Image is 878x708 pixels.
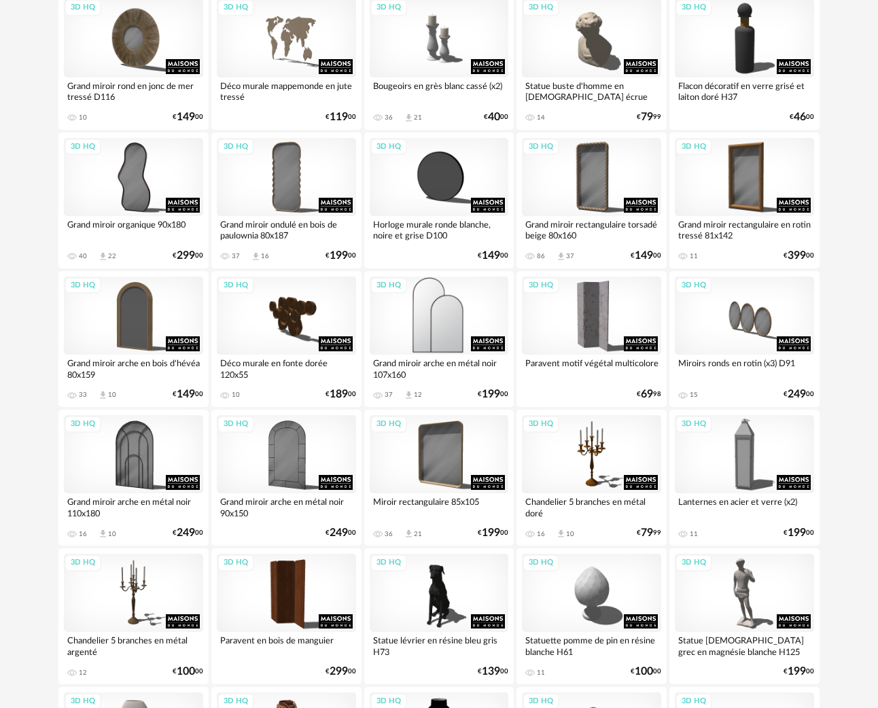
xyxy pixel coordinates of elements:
div: Flacon décoratif en verre grisé et laiton doré H37 [675,77,814,105]
div: € 00 [326,251,356,260]
span: 149 [482,251,500,260]
div: € 00 [326,667,356,676]
div: € 00 [478,667,508,676]
a: 3D HQ Miroir rectangulaire 85x105 36 Download icon 21 €19900 [364,410,514,546]
div: Miroir rectangulaire 85x105 [370,493,509,520]
a: 3D HQ Chandelier 5 branches en métal doré 16 Download icon 10 €7999 [516,410,667,546]
div: 15 [690,391,698,399]
div: € 00 [631,251,661,260]
a: 3D HQ Lanternes en acier et verre (x2) 11 €19900 [669,410,820,546]
a: 3D HQ Grand miroir ondulé en bois de paulownia 80x187 37 Download icon 16 €19900 [211,132,362,268]
span: 189 [330,390,348,399]
div: 86 [537,252,545,260]
a: 3D HQ Statue lévrier en résine bleu gris H73 €13900 [364,548,514,684]
span: 199 [788,667,806,676]
div: Statue lévrier en résine bleu gris H73 [370,632,509,659]
div: € 00 [484,113,508,122]
span: Download icon [556,251,566,262]
span: 249 [177,529,195,537]
span: Download icon [98,390,108,400]
span: Download icon [404,113,414,123]
div: 36 [385,530,393,538]
div: 3D HQ [675,277,712,294]
a: 3D HQ Horloge murale ronde blanche, noire et grise D100 €14900 [364,132,514,268]
div: 3D HQ [675,139,712,156]
span: Download icon [98,251,108,262]
div: € 00 [478,529,508,537]
div: 10 [79,113,87,122]
div: € 00 [173,251,203,260]
div: Horloge murale ronde blanche, noire et grise D100 [370,216,509,243]
span: 79 [641,529,653,537]
div: Grand miroir ondulé en bois de paulownia 80x187 [217,216,356,243]
div: € 00 [173,529,203,537]
div: 3D HQ [370,416,407,433]
a: 3D HQ Grand miroir arche en bois d'hévéa 80x159 33 Download icon 10 €14900 [58,271,209,407]
div: Statue [DEMOGRAPHIC_DATA] grec en magnésie blanche H125 [675,632,814,659]
div: Chandelier 5 branches en métal doré [522,493,661,520]
div: 3D HQ [65,416,101,433]
div: Grand miroir arche en métal noir 110x180 [64,493,203,520]
div: € 00 [784,390,814,399]
div: € 00 [790,113,814,122]
div: 3D HQ [217,139,254,156]
div: € 98 [637,390,661,399]
div: 22 [108,252,116,260]
div: 3D HQ [523,554,559,571]
span: 149 [635,251,653,260]
div: Déco murale en fonte dorée 120x55 [217,355,356,382]
div: 10 [232,391,240,399]
div: Grand miroir rectangulaire torsadé beige 80x160 [522,216,661,243]
div: 16 [261,252,269,260]
div: € 00 [784,251,814,260]
span: 249 [330,529,348,537]
a: 3D HQ Paravent en bois de manguier €29900 [211,548,362,684]
a: 3D HQ Statuette pomme de pin en résine blanche H61 11 €10000 [516,548,667,684]
div: 3D HQ [65,277,101,294]
div: 3D HQ [217,554,254,571]
div: 37 [566,252,574,260]
div: Déco murale mappemonde en jute tressé [217,77,356,105]
span: 249 [788,390,806,399]
div: 3D HQ [217,416,254,433]
div: € 00 [631,667,661,676]
div: € 00 [326,113,356,122]
div: € 00 [173,390,203,399]
span: Download icon [404,390,414,400]
div: Grand miroir arche en métal noir 107x160 [370,355,509,382]
div: Grand miroir rectangulaire en rotin tressé 81x142 [675,216,814,243]
span: 399 [788,251,806,260]
span: Download icon [98,529,108,539]
div: 12 [414,391,422,399]
a: 3D HQ Chandelier 5 branches en métal argenté 12 €10000 [58,548,209,684]
div: 3D HQ [675,554,712,571]
div: 11 [690,252,698,260]
div: € 00 [173,667,203,676]
span: 199 [482,529,500,537]
div: € 99 [637,529,661,537]
div: 11 [537,669,545,677]
span: 149 [177,113,195,122]
a: 3D HQ Déco murale en fonte dorée 120x55 10 €18900 [211,271,362,407]
div: 11 [690,530,698,538]
span: Download icon [556,529,566,539]
div: 36 [385,113,393,122]
div: Bougeoirs en grès blanc cassé (x2) [370,77,509,105]
div: 10 [566,530,574,538]
span: 46 [794,113,806,122]
a: 3D HQ Grand miroir rectangulaire en rotin tressé 81x142 11 €39900 [669,132,820,268]
div: Paravent motif végétal multicolore [522,355,661,382]
div: € 00 [478,390,508,399]
div: 3D HQ [370,554,407,571]
div: 21 [414,530,422,538]
span: 40 [488,113,500,122]
div: Grand miroir rond en jonc de mer tressé D116 [64,77,203,105]
a: 3D HQ Grand miroir organique 90x180 40 Download icon 22 €29900 [58,132,209,268]
span: 119 [330,113,348,122]
span: 69 [641,390,653,399]
div: 3D HQ [65,554,101,571]
div: Lanternes en acier et verre (x2) [675,493,814,520]
div: 3D HQ [523,139,559,156]
div: 40 [79,252,87,260]
span: 199 [482,390,500,399]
